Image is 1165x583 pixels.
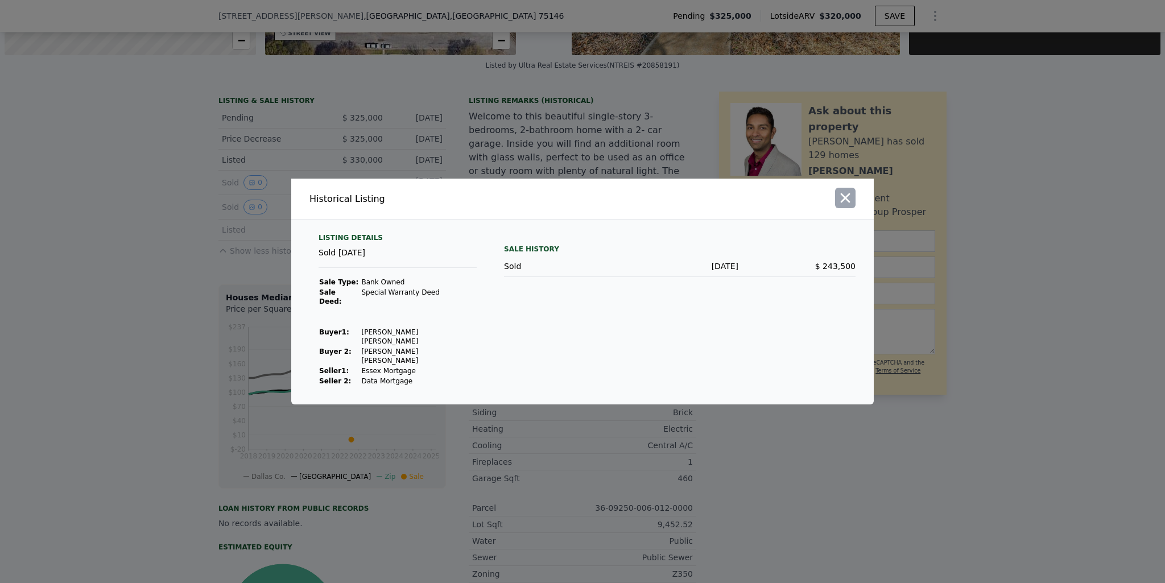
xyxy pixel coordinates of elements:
[319,278,358,286] strong: Sale Type:
[361,277,477,287] td: Bank Owned
[361,366,477,376] td: Essex Mortgage
[319,328,349,336] strong: Buyer 1 :
[319,377,351,385] strong: Seller 2:
[361,376,477,386] td: Data Mortgage
[319,288,342,305] strong: Sale Deed:
[319,233,477,247] div: Listing Details
[309,192,578,206] div: Historical Listing
[621,261,738,272] div: [DATE]
[319,367,349,375] strong: Seller 1 :
[319,247,477,268] div: Sold [DATE]
[504,261,621,272] div: Sold
[815,262,856,271] span: $ 243,500
[319,348,352,355] strong: Buyer 2:
[361,327,477,346] td: [PERSON_NAME] [PERSON_NAME]
[504,242,856,256] div: Sale History
[361,346,477,366] td: [PERSON_NAME] [PERSON_NAME]
[361,287,477,307] td: Special Warranty Deed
